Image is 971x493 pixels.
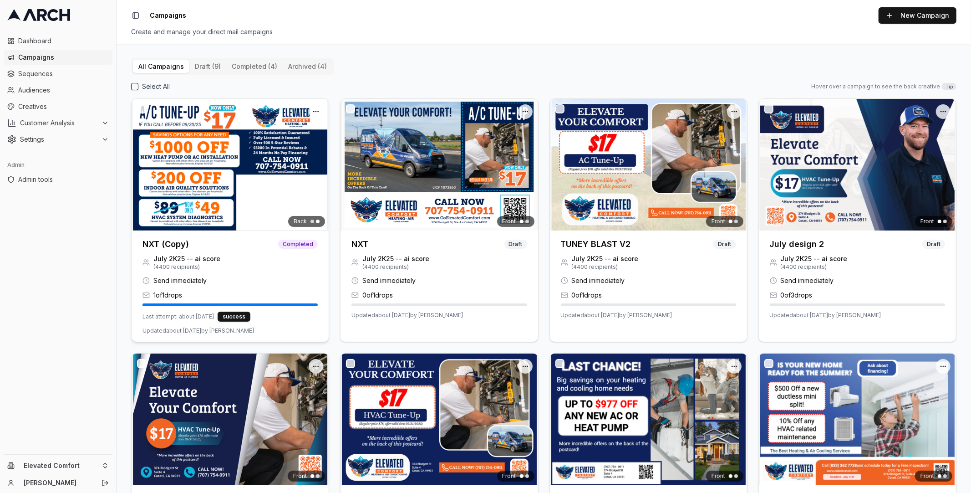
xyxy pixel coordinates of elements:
[189,60,226,73] button: draft (9)
[18,175,109,184] span: Admin tools
[131,27,956,36] div: Create and manage your direct mail campaigns
[572,254,639,263] span: July 2K25 -- ai score
[99,477,112,489] button: Log out
[759,99,956,231] img: Front creative for July design 2
[150,11,186,20] span: Campaigns
[4,50,112,65] a: Campaigns
[4,158,112,172] div: Admin
[142,82,170,91] label: Select All
[294,218,307,225] span: Back
[550,99,747,231] img: Front creative for TUNEY BLAST V2
[4,34,112,48] a: Dashboard
[18,86,109,95] span: Audiences
[153,263,220,271] span: ( 4400 recipients)
[879,7,956,24] button: New Campaign
[18,36,109,46] span: Dashboard
[133,60,189,73] button: All Campaigns
[781,263,848,271] span: ( 4400 recipients)
[142,327,254,334] span: Updated about [DATE] by [PERSON_NAME]
[20,135,98,144] span: Settings
[278,240,318,249] span: Completed
[341,354,538,485] img: Front creative for TUNEY BLAST (Copy)
[351,312,463,319] span: Updated about [DATE] by [PERSON_NAME]
[781,291,813,300] span: 0 of 3 drops
[4,458,112,473] button: Elevated Comfort
[24,478,92,488] a: [PERSON_NAME]
[218,312,250,322] div: success
[226,60,283,73] button: completed (4)
[713,240,736,249] span: Draft
[293,472,307,480] span: Front
[153,291,182,300] span: 1 of 1 drops
[561,238,631,251] h3: TUNEY BLAST V2
[18,102,109,111] span: Creatives
[341,99,538,231] img: Front creative for NXT
[4,116,112,130] button: Customer Analysis
[20,118,98,128] span: Customer Analysis
[132,354,329,485] img: Front creative for July design 1
[781,276,834,285] span: Send immediately
[351,238,368,251] h3: NXT
[572,263,639,271] span: ( 4400 recipients)
[153,254,220,263] span: July 2K25 -- ai score
[811,83,940,90] span: Hover over a campaign to see the back creative
[770,312,881,319] span: Updated about [DATE] by [PERSON_NAME]
[4,67,112,81] a: Sequences
[142,313,214,320] span: Last attempt: about [DATE]
[150,11,186,20] nav: breadcrumb
[922,240,945,249] span: Draft
[18,69,109,78] span: Sequences
[362,263,429,271] span: ( 4400 recipients)
[132,99,329,231] img: Back creative for NXT (Copy)
[770,238,824,251] h3: July design 2
[572,276,625,285] span: Send immediately
[712,472,725,480] span: Front
[362,276,416,285] span: Send immediately
[920,218,934,225] span: Front
[503,218,516,225] span: Front
[283,60,332,73] button: archived (4)
[153,276,207,285] span: Send immediately
[4,99,112,114] a: Creatives
[362,291,393,300] span: 0 of 1 drops
[759,354,956,485] img: Front creative for New Homeowners (automated Campaign)
[4,172,112,187] a: Admin tools
[550,354,747,485] img: Front creative for Dormant Customers (recurring campaign)
[781,254,848,263] span: July 2K25 -- ai score
[920,472,934,480] span: Front
[142,238,189,251] h3: NXT (Copy)
[561,312,672,319] span: Updated about [DATE] by [PERSON_NAME]
[362,254,429,263] span: July 2K25 -- ai score
[18,53,109,62] span: Campaigns
[4,83,112,98] a: Audiences
[712,218,725,225] span: Front
[4,132,112,147] button: Settings
[24,462,98,470] span: Elevated Comfort
[503,472,516,480] span: Front
[942,83,956,90] span: Tip
[572,291,602,300] span: 0 of 1 drops
[504,240,527,249] span: Draft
